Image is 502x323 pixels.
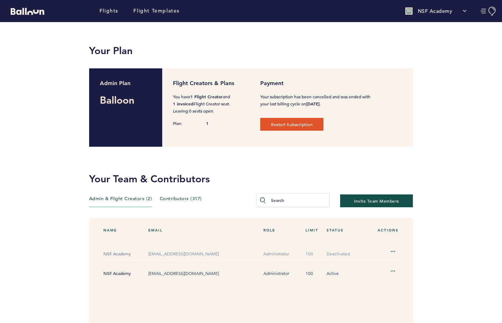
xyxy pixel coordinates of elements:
b: [DATE] [306,101,319,106]
div: Actions [364,229,399,232]
td: Active [327,262,364,281]
svg: Balloon [11,8,44,15]
h1: Your Team & Contributors [89,172,413,186]
td: [EMAIL_ADDRESS][DOMAIN_NAME] [148,243,264,262]
a: Flight Templates [133,7,180,15]
b: 1 Flight Creator [190,94,223,99]
div: Limit [306,229,327,232]
h1: Balloon [100,93,152,107]
button: Contributors (317) [160,191,202,207]
svg: More Action [385,248,399,255]
div: Name [103,229,148,232]
b: 1 invoiced [173,101,194,106]
svg: More Action [385,267,399,275]
p: NSF Academy [418,7,452,15]
b: 1 [206,120,209,127]
button: Manage Account [481,7,497,16]
button: NSF Academy [402,4,470,18]
div: Role [263,229,306,232]
button: Admin & Flight Creators (2) [89,191,152,207]
span: Search [271,197,284,203]
p: Leaving 0 seats open. [173,107,244,114]
span: Contributors (317) [160,196,202,202]
td: NSF Academy [103,262,148,281]
h1: Your Plan [89,43,413,58]
p: Flight Creator seat. [173,100,244,107]
div: Status [327,229,364,232]
td: Administrator [263,262,306,281]
h4: Payment [260,79,370,88]
td: Administrator [263,243,306,262]
p: Plan: [173,120,209,127]
td: Deactivated [327,243,364,262]
a: Balloon [5,7,44,15]
td: 100 [306,262,327,281]
p: You have and [173,93,244,100]
p: Your subscription has been cancelled and was ended with your last billing cycle on . [260,93,370,107]
h4: Flight Creators & Plans [173,79,244,88]
td: 100 [306,243,327,262]
a: Flights [99,7,118,15]
td: [EMAIL_ADDRESS][DOMAIN_NAME] [148,262,264,281]
div: Email [148,229,264,232]
td: NSF Academy [103,243,148,262]
span: Admin & Flight Creators (2) [89,196,152,202]
h4: Admin Plan [100,79,152,88]
button: Restart Subscription [260,118,323,131]
button: Invite team members [340,194,413,207]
